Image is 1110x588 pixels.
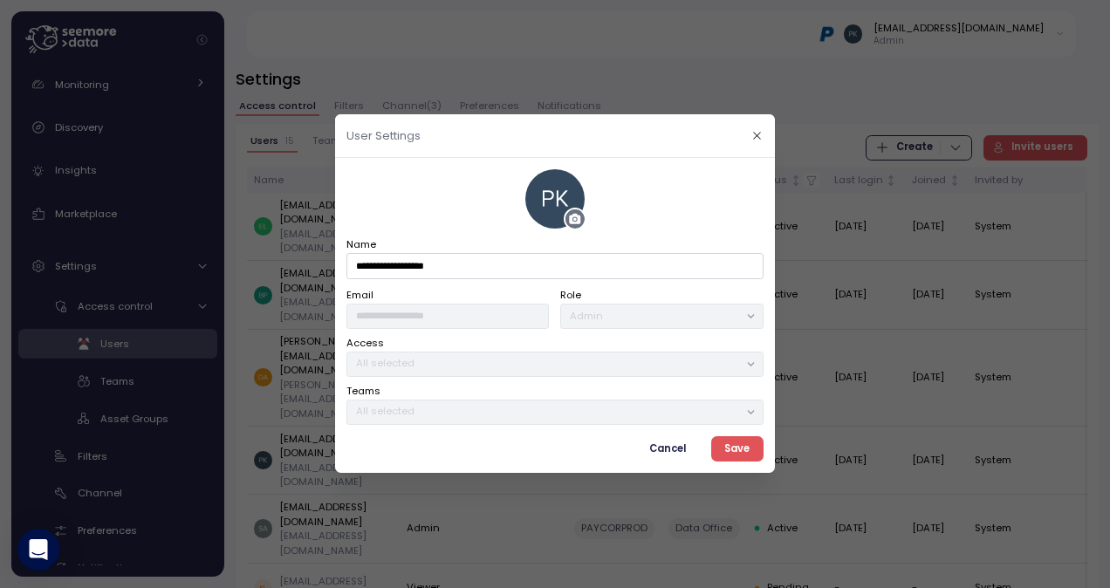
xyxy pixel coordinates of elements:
button: Admin [561,304,764,329]
label: Email [346,288,373,304]
div: Open Intercom Messenger [17,529,59,571]
label: Access [346,337,384,352]
p: All selected [356,405,738,419]
h2: User Settings [346,130,421,141]
label: Teams [346,385,380,400]
button: Cancel [635,436,699,462]
img: 7b9db31e9354dbe8abca2c75ee0663bd [525,169,585,229]
button: Save [711,436,764,462]
p: All selected [356,357,738,371]
label: Name [346,237,376,253]
label: Role [561,288,582,304]
span: Save [724,437,750,461]
span: Cancel [649,437,686,461]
